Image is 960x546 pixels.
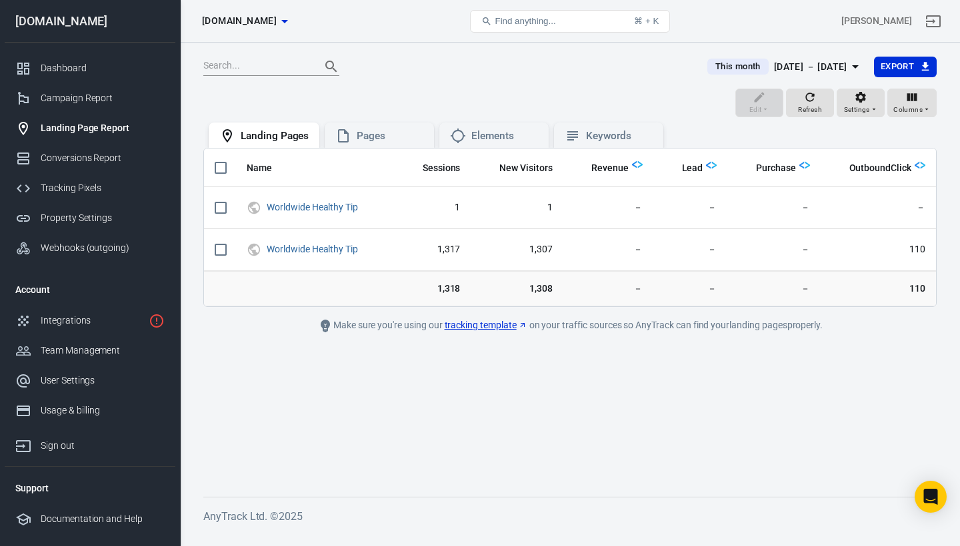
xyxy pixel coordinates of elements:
[706,160,717,170] img: Logo
[41,314,143,328] div: Integrations
[202,13,277,29] span: worldwidehealthytip.com
[247,162,289,175] span: Name
[574,160,629,176] span: Total revenue calculated by AnyTrack.
[832,162,911,175] span: OutboundClick
[831,282,925,296] span: 110
[405,243,460,256] span: 1,317
[315,51,347,83] button: Search
[915,160,925,170] img: Logo
[738,243,809,256] span: －
[774,59,847,75] div: [DATE] － [DATE]
[738,201,809,214] span: －
[247,200,261,216] svg: UTM & Web Traffic
[849,162,911,175] span: OutboundClick
[664,243,717,256] span: －
[481,282,552,296] span: 1,308
[41,404,165,417] div: Usage & billing
[357,129,423,143] div: Pages
[5,83,175,113] a: Campaign Report
[41,344,165,358] div: Team Management
[841,14,912,28] div: Account id: GXqx2G2u
[204,148,936,306] div: scrollable content
[270,318,870,334] div: Make sure you're using our on your traffic sources so AnyTrack can find your landing pages properly.
[41,439,165,453] div: Sign out
[5,274,175,306] li: Account
[495,16,555,26] span: Find anything...
[5,396,175,425] a: Usage & billing
[203,508,937,525] h6: AnyTrack Ltd. © 2025
[41,374,165,388] div: User Settings
[41,61,165,75] div: Dashboard
[470,10,670,33] button: Find anything...⌘ + K
[41,211,165,225] div: Property Settings
[664,282,717,296] span: －
[591,162,629,175] span: Revenue
[837,89,885,118] button: Settings
[917,5,949,37] a: Sign out
[41,241,165,255] div: Webhooks (outgoing)
[445,318,527,332] a: tracking template
[267,244,358,254] a: Worldwide Healthy Tip
[874,57,937,77] button: Export
[591,160,629,176] span: Total revenue calculated by AnyTrack.
[574,243,643,256] span: －
[665,162,703,175] span: Lead
[664,201,717,214] span: －
[247,242,261,258] svg: UTM & Web Traffic
[203,58,310,75] input: Search...
[471,129,538,143] div: Elements
[710,60,766,73] span: This month
[5,143,175,173] a: Conversions Report
[405,282,460,296] span: 1,318
[5,472,175,504] li: Support
[574,201,643,214] span: －
[5,425,175,461] a: Sign out
[482,162,553,175] span: New Visitors
[5,336,175,366] a: Team Management
[682,162,703,175] span: Lead
[5,53,175,83] a: Dashboard
[756,162,796,175] span: Purchase
[5,233,175,263] a: Webhooks (outgoing)
[831,201,925,214] span: －
[267,202,358,212] a: Worldwide Healthy Tip
[893,104,923,116] span: Columns
[739,162,796,175] span: Purchase
[5,113,175,143] a: Landing Page Report
[5,15,175,27] div: [DOMAIN_NAME]
[423,162,461,175] span: Sessions
[41,512,165,526] div: Documentation and Help
[41,91,165,105] div: Campaign Report
[586,129,653,143] div: Keywords
[738,282,809,296] span: －
[241,129,309,143] div: Landing Pages
[634,16,659,26] div: ⌘ + K
[5,366,175,396] a: User Settings
[574,282,643,296] span: －
[149,313,165,329] svg: 1 networks not verified yet
[41,121,165,135] div: Landing Page Report
[41,181,165,195] div: Tracking Pixels
[632,159,643,170] img: Logo
[197,9,293,33] button: [DOMAIN_NAME]
[5,203,175,233] a: Property Settings
[405,201,460,214] span: 1
[5,173,175,203] a: Tracking Pixels
[5,306,175,336] a: Integrations
[831,243,925,256] span: 110
[799,160,810,170] img: Logo
[844,104,870,116] span: Settings
[481,243,552,256] span: 1,307
[798,104,822,116] span: Refresh
[887,89,937,118] button: Columns
[697,56,874,78] button: This month[DATE] － [DATE]
[41,151,165,165] div: Conversions Report
[247,162,272,175] span: Name
[915,481,947,513] div: Open Intercom Messenger
[499,162,553,175] span: New Visitors
[481,201,552,214] span: 1
[786,89,834,118] button: Refresh
[405,162,461,175] span: Sessions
